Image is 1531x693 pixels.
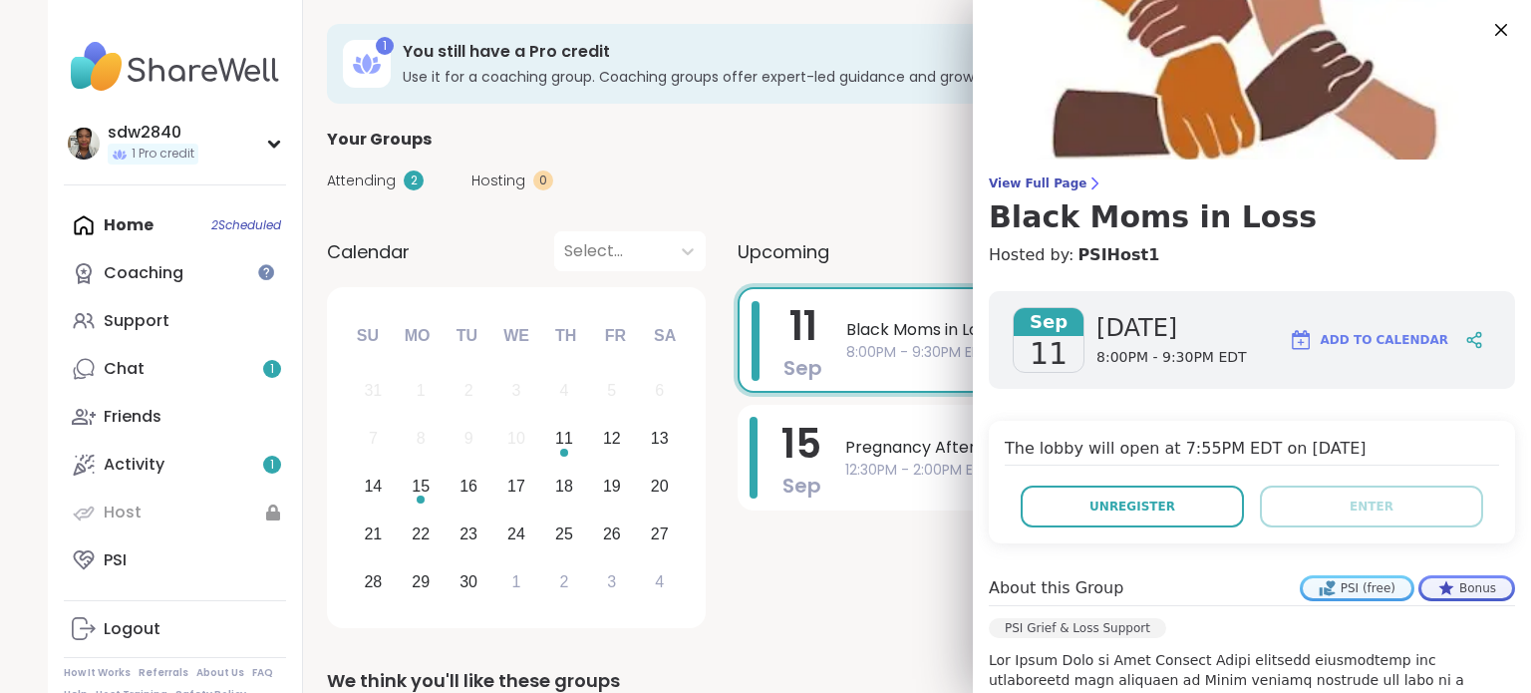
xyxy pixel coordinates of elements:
span: Add to Calendar [1321,331,1448,349]
a: PSI [64,536,286,584]
h3: Use it for a coaching group. Coaching groups offer expert-led guidance and growth tools. [403,67,1222,87]
div: 4 [655,568,664,595]
div: Choose Sunday, September 21st, 2025 [352,513,395,555]
div: 24 [507,520,525,547]
div: Choose Thursday, September 18th, 2025 [543,466,586,509]
div: 13 [651,425,669,452]
div: Choose Tuesday, September 30th, 2025 [448,560,490,603]
div: 18 [555,473,573,500]
div: 5 [607,377,616,404]
span: View Full Page [989,175,1515,191]
a: Referrals [139,666,188,680]
div: 29 [412,568,430,595]
a: How It Works [64,666,131,680]
div: 2 [559,568,568,595]
div: month 2025-09 [349,367,683,605]
img: sdw2840 [68,128,100,160]
div: sdw2840 [108,122,198,144]
div: Not available Monday, September 1st, 2025 [400,370,443,413]
div: 10 [507,425,525,452]
div: Choose Saturday, September 27th, 2025 [638,513,681,555]
a: Coaching [64,249,286,297]
span: Calendar [327,238,410,265]
div: Choose Sunday, September 14th, 2025 [352,466,395,509]
div: Choose Saturday, September 20th, 2025 [638,466,681,509]
div: 9 [464,425,473,452]
a: View Full PageBlack Moms in Loss [989,175,1515,235]
a: Chat1 [64,345,286,393]
iframe: Spotlight [258,264,274,280]
div: We [494,314,538,358]
div: Choose Monday, September 22nd, 2025 [400,513,443,555]
span: Sep [783,354,822,382]
span: 8:00PM - 9:30PM EDT [846,342,1421,363]
div: Choose Tuesday, September 23rd, 2025 [448,513,490,555]
span: Sep [1014,308,1083,336]
div: Choose Thursday, September 25th, 2025 [543,513,586,555]
div: Not available Friday, September 5th, 2025 [590,370,633,413]
div: 2 [464,377,473,404]
div: 31 [364,377,382,404]
a: Host [64,489,286,536]
div: 17 [507,473,525,500]
button: Unregister [1021,486,1244,527]
div: Choose Friday, September 19th, 2025 [590,466,633,509]
div: PSI (free) [1303,578,1411,598]
a: Logout [64,605,286,653]
div: Host [104,502,142,523]
div: Friends [104,406,161,428]
span: 11 [1030,336,1068,372]
div: Choose Friday, September 26th, 2025 [590,513,633,555]
div: 2 [404,171,424,190]
div: Support [104,310,169,332]
div: Not available Sunday, September 7th, 2025 [352,418,395,461]
div: Coaching [104,262,183,284]
a: FAQ [252,666,273,680]
div: 19 [603,473,621,500]
div: 11 [555,425,573,452]
div: Sa [643,314,687,358]
div: Mo [395,314,439,358]
a: About Us [196,666,244,680]
button: Enter [1260,486,1483,527]
div: Th [544,314,588,358]
span: Upcoming [738,238,829,265]
span: Hosting [471,171,525,191]
div: Choose Friday, October 3rd, 2025 [590,560,633,603]
div: Choose Friday, September 12th, 2025 [590,418,633,461]
a: Support [64,297,286,345]
div: 21 [364,520,382,547]
div: Not available Tuesday, September 9th, 2025 [448,418,490,461]
span: 8:00PM - 9:30PM EDT [1096,348,1247,368]
div: Logout [104,618,160,640]
div: Not available Wednesday, September 3rd, 2025 [495,370,538,413]
div: Choose Sunday, September 28th, 2025 [352,560,395,603]
div: 12 [603,425,621,452]
div: PSI [104,549,127,571]
div: Choose Thursday, September 11th, 2025 [543,418,586,461]
div: 20 [651,473,669,500]
span: 1 Pro credit [132,146,194,163]
span: Unregister [1089,498,1175,516]
div: Chat [104,358,145,380]
span: Black Moms in Loss [846,318,1421,342]
span: 15 [781,416,821,472]
button: Add to Calendar [1280,316,1457,364]
div: Choose Saturday, October 4th, 2025 [638,560,681,603]
div: 1 [512,568,521,595]
div: 1 [417,377,426,404]
span: Pregnancy After Loss [845,436,1423,460]
div: 6 [655,377,664,404]
div: Su [346,314,390,358]
div: Not available Saturday, September 6th, 2025 [638,370,681,413]
div: 30 [459,568,477,595]
div: 22 [412,520,430,547]
span: Your Groups [327,128,432,152]
span: 1 [270,457,274,474]
div: 23 [459,520,477,547]
div: Tu [445,314,488,358]
div: Not available Sunday, August 31st, 2025 [352,370,395,413]
a: Friends [64,393,286,441]
h3: You still have a Pro credit [403,41,1222,63]
div: Activity [104,454,164,476]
